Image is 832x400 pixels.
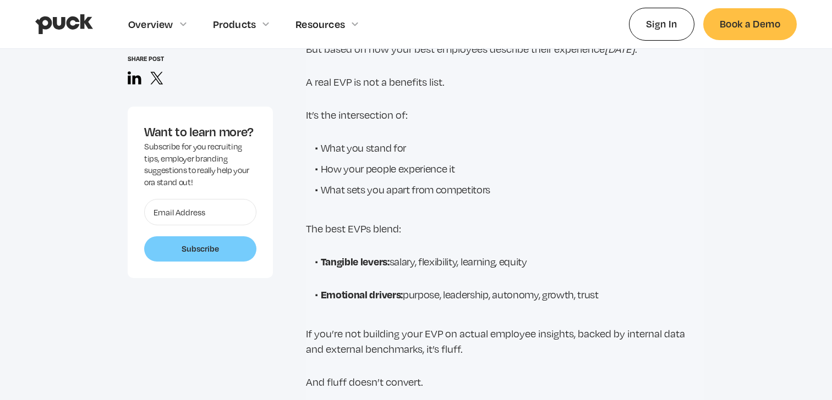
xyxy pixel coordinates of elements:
[315,287,704,301] li: purpose, leadership, autonomy, growth, trust
[144,199,256,225] input: Email Address
[315,161,704,175] li: How your people experience it
[295,18,345,30] div: Resources
[213,18,256,30] div: Products
[306,74,704,90] p: A real EVP is not a benefits list.
[144,199,256,262] form: Want to learn more?
[144,236,256,262] input: Subscribe
[306,326,704,357] p: If you’re not building your EVP on actual employee insights, backed by internal data and external...
[315,182,704,196] li: What sets you apart from competitors
[306,221,704,236] p: The best EVPs blend:
[306,374,704,390] p: And fluff doesn’t convert.
[315,254,704,280] li: salary, flexibility, learning, equity
[629,8,694,40] a: Sign In
[321,287,403,301] strong: Emotional drivers:
[128,55,273,62] div: Share post
[703,8,797,40] a: Book a Demo
[306,107,704,123] p: It’s the intersection of:
[315,140,704,154] li: What you stand for
[321,254,390,268] strong: Tangible levers:
[144,123,256,140] div: Want to learn more?
[128,18,173,30] div: Overview
[144,141,256,188] div: Subscribe for you recruiting tips, employer branding suggestions to really help your ora stand out!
